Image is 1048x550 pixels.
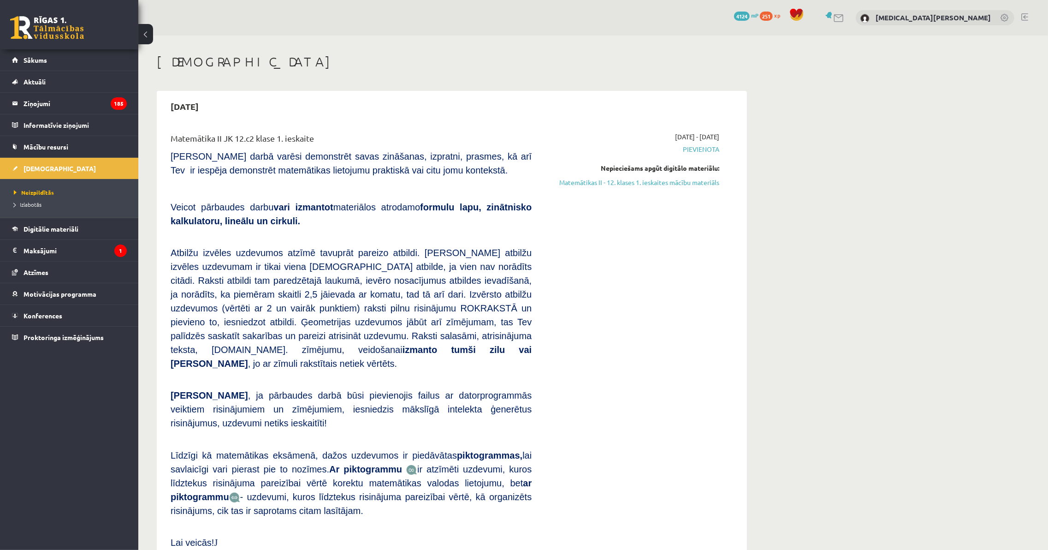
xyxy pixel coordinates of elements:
span: Pievienota [545,144,719,154]
a: [MEDICAL_DATA][PERSON_NAME] [876,13,991,22]
a: Proktoringa izmēģinājums [12,327,127,348]
span: Motivācijas programma [24,290,96,298]
span: mP [751,12,758,19]
a: Konferences [12,305,127,326]
img: JfuEzvunn4EvwAAAAASUVORK5CYII= [406,465,417,475]
img: Nikita Ļahovs [860,14,870,23]
span: [PERSON_NAME] [171,390,248,401]
img: wKvN42sLe3LLwAAAABJRU5ErkJggg== [229,492,240,503]
span: [DATE] - [DATE] [675,132,719,142]
span: 4124 [734,12,750,21]
span: Mācību resursi [24,143,68,151]
span: ir atzīmēti uzdevumi, kuros līdztekus risinājuma pareizībai vērtē korektu matemātikas valodas lie... [171,464,532,502]
span: Proktoringa izmēģinājums [24,333,104,341]
b: formulu lapu, zinātnisko kalkulatoru, lineālu un cirkuli. [171,202,532,226]
a: Rīgas 1. Tālmācības vidusskola [10,16,84,39]
b: izmanto [403,345,438,355]
i: 185 [111,97,127,110]
span: Veicot pārbaudes darbu materiālos atrodamo [171,202,532,226]
span: [PERSON_NAME] darbā varēsi demonstrēt savas zināšanas, izpratni, prasmes, kā arī Tev ir iespēja d... [171,151,532,175]
span: Atzīmes [24,268,48,276]
span: Aktuāli [24,78,46,86]
span: , ja pārbaudes darbā būsi pievienojis failus ar datorprogrammās veiktiem risinājumiem un zīmējumi... [171,390,532,428]
div: Nepieciešams apgūt digitālo materiālu: [545,163,719,173]
b: tumši zilu vai [PERSON_NAME] [171,345,532,369]
span: - uzdevumi, kuros līdztekus risinājuma pareizībai vērtē, kā organizēts risinājums, cik tas ir sap... [171,492,532,516]
a: Sākums [12,49,127,71]
a: Maksājumi1 [12,240,127,261]
span: 251 [760,12,773,21]
b: ar piktogrammu [171,478,532,502]
legend: Informatīvie ziņojumi [24,114,127,136]
a: [DEMOGRAPHIC_DATA] [12,158,127,179]
span: Neizpildītās [14,189,54,196]
h1: [DEMOGRAPHIC_DATA] [157,54,747,70]
a: Izlabotās [14,200,129,209]
i: 1 [114,245,127,257]
b: vari izmantot [273,202,333,212]
span: Konferences [24,311,62,320]
span: Digitālie materiāli [24,225,78,233]
a: Motivācijas programma [12,283,127,305]
span: Lai veicās! [171,538,214,548]
a: Neizpildītās [14,188,129,197]
a: Ziņojumi185 [12,93,127,114]
span: xp [774,12,780,19]
legend: Maksājumi [24,240,127,261]
a: Matemātikas II - 12. klases 1. ieskaites mācību materiāls [545,178,719,187]
a: Atzīmes [12,262,127,283]
legend: Ziņojumi [24,93,127,114]
b: Ar piktogrammu [329,464,402,474]
span: J [214,538,218,548]
a: Informatīvie ziņojumi [12,114,127,136]
a: Digitālie materiāli [12,218,127,239]
a: 4124 mP [734,12,758,19]
span: Izlabotās [14,201,41,208]
b: piktogrammas, [457,450,522,460]
h2: [DATE] [161,96,208,117]
span: Sākums [24,56,47,64]
a: 251 xp [760,12,785,19]
span: Atbilžu izvēles uzdevumos atzīmē tavuprāt pareizo atbildi. [PERSON_NAME] atbilžu izvēles uzdevuma... [171,248,532,369]
div: Matemātika II JK 12.c2 klase 1. ieskaite [171,132,532,149]
a: Aktuāli [12,71,127,92]
span: [DEMOGRAPHIC_DATA] [24,164,96,173]
span: Līdzīgi kā matemātikas eksāmenā, dažos uzdevumos ir piedāvātas lai savlaicīgi vari pierast pie to... [171,450,532,474]
a: Mācību resursi [12,136,127,157]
